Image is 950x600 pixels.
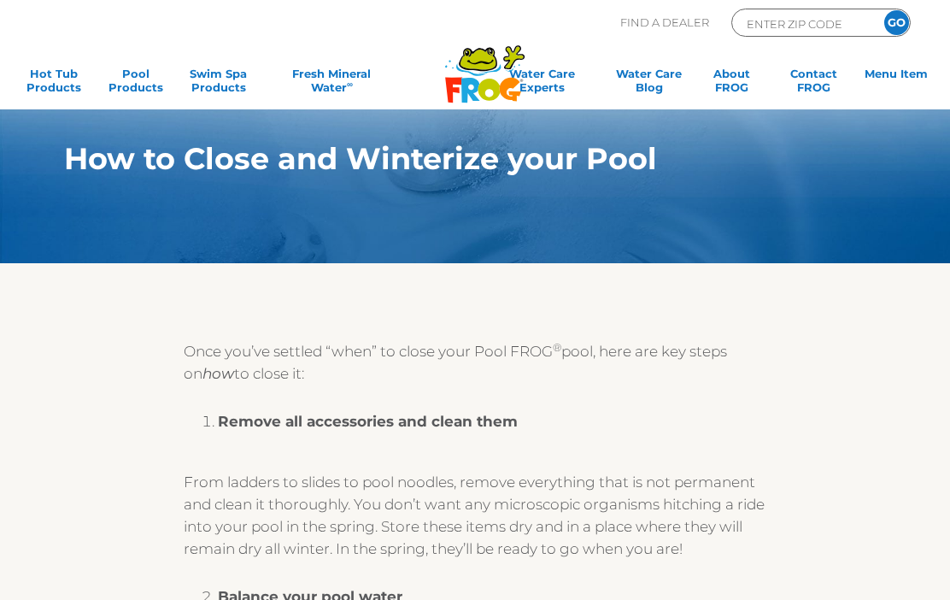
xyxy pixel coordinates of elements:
p: Once you’ve settled “when” to close your Pool FROG pool, here are key steps on to close it: [184,340,765,385]
sup: ® [553,341,561,354]
sup: ∞ [347,79,353,89]
strong: Remove all accessories and clean them [218,413,518,430]
em: how [202,365,234,382]
a: Water CareBlog [613,67,686,101]
a: Fresh MineralWater∞ [264,67,399,101]
h1: How to Close and Winterize your Pool [64,142,824,176]
p: Find A Dealer [620,9,709,37]
a: AboutFROG [695,67,768,101]
a: ContactFROG [777,67,851,101]
a: PoolProducts [99,67,173,101]
input: GO [884,10,909,35]
p: From ladders to slides to pool noodles, remove everything that is not permanent and clean it thor... [184,471,765,560]
a: Menu Item [859,67,933,101]
a: Water CareExperts [481,67,603,101]
input: Zip Code Form [745,14,860,33]
a: Swim SpaProducts [182,67,255,101]
a: Hot TubProducts [17,67,91,101]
